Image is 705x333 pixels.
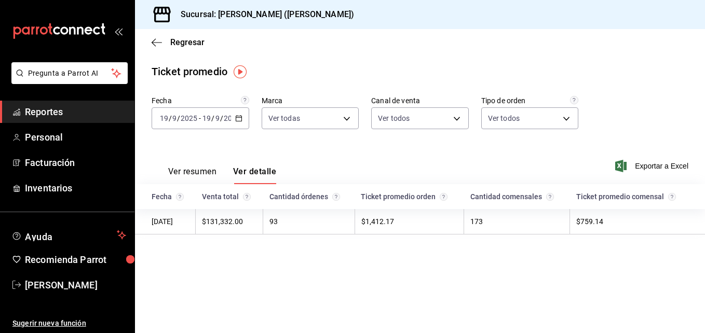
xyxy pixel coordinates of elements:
[268,113,300,123] span: Ver todas
[202,114,211,122] input: --
[176,193,184,201] svg: Solamente se muestran las fechas con venta.
[152,192,189,201] div: Fecha
[25,105,126,119] span: Reportes
[196,209,263,234] td: $131,332.00
[440,193,448,201] svg: Venta total / Cantidad de órdenes.
[152,97,249,104] label: Fecha
[25,229,113,241] span: Ayuda
[355,209,464,234] td: $1,412.17
[668,193,676,201] svg: Venta total / Cantidad de comensales.
[262,97,359,104] label: Marca
[481,97,579,104] label: Tipo de orden
[243,193,251,201] svg: Suma del total de las órdenes del día considerando: Cargos por servicio, Descuentos de artículos,...
[361,192,458,201] div: Ticket promedio orden
[25,181,126,195] span: Inventarios
[233,166,276,184] button: Ver detalle
[152,37,205,47] button: Regresar
[241,96,249,104] svg: Información delimitada a máximo 62 días.
[488,113,520,123] span: Ver todos
[25,156,126,170] span: Facturación
[159,114,169,122] input: --
[170,37,205,47] span: Regresar
[234,65,247,78] img: Tooltip marker
[546,193,554,201] svg: Comensales atendidos en el día.
[570,209,705,234] td: $759.14
[25,253,126,267] span: Recomienda Parrot
[223,114,241,122] input: ----
[570,96,578,104] svg: Todas las órdenes contabilizan 1 comensal a excepción de órdenes de mesa con comensales obligator...
[220,114,223,122] span: /
[371,97,469,104] label: Canal de venta
[177,114,180,122] span: /
[25,278,126,292] span: [PERSON_NAME]
[12,318,126,329] span: Sugerir nueva función
[168,166,276,184] div: navigation tabs
[152,64,227,79] div: Ticket promedio
[617,160,688,172] button: Exportar a Excel
[464,209,570,234] td: 173
[11,62,128,84] button: Pregunta a Parrot AI
[269,192,348,201] div: Cantidad órdenes
[211,114,214,122] span: /
[25,130,126,144] span: Personal
[135,209,196,234] td: [DATE]
[180,114,198,122] input: ----
[7,75,128,86] a: Pregunta a Parrot AI
[28,68,112,79] span: Pregunta a Parrot AI
[172,8,354,21] h3: Sucursal: [PERSON_NAME] ([PERSON_NAME])
[199,114,201,122] span: -
[378,113,410,123] span: Ver todos
[470,192,564,201] div: Cantidad comensales
[114,27,123,35] button: open_drawer_menu
[576,192,688,201] div: Ticket promedio comensal
[169,114,172,122] span: /
[202,192,257,201] div: Venta total
[168,166,216,184] button: Ver resumen
[332,193,340,201] svg: Cantidad de órdenes en el día.
[172,114,177,122] input: --
[263,209,355,234] td: 93
[215,114,220,122] input: --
